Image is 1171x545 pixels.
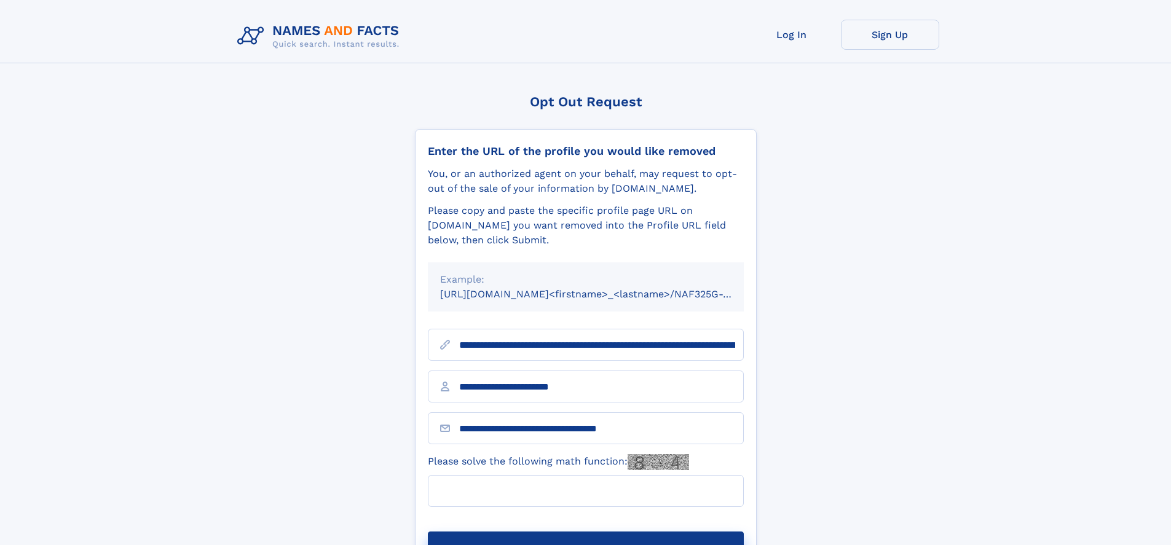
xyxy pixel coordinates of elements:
a: Sign Up [841,20,939,50]
div: You, or an authorized agent on your behalf, may request to opt-out of the sale of your informatio... [428,167,744,196]
img: Logo Names and Facts [232,20,409,53]
a: Log In [743,20,841,50]
small: [URL][DOMAIN_NAME]<firstname>_<lastname>/NAF325G-xxxxxxxx [440,288,767,300]
div: Example: [440,272,731,287]
div: Enter the URL of the profile you would like removed [428,144,744,158]
label: Please solve the following math function: [428,454,689,470]
div: Opt Out Request [415,94,757,109]
div: Please copy and paste the specific profile page URL on [DOMAIN_NAME] you want removed into the Pr... [428,203,744,248]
